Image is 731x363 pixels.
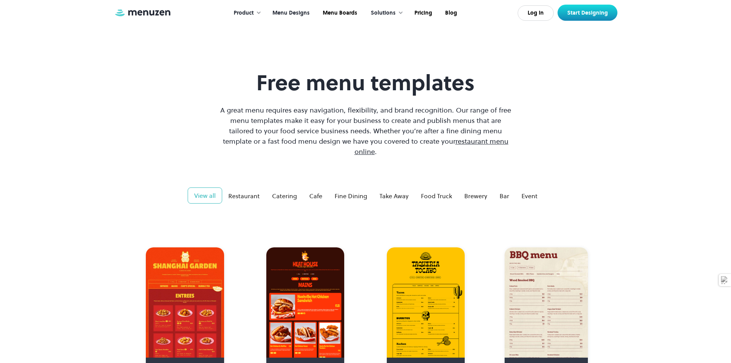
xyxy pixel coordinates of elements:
div: Product [226,1,265,25]
a: Menu Boards [315,1,363,25]
a: Pricing [407,1,438,25]
a: Blog [438,1,463,25]
div: Bar [500,191,509,201]
div: Take Away [380,191,409,201]
a: Menu Designs [265,1,315,25]
div: Product [234,9,254,17]
div: Brewery [464,191,487,201]
div: Cafe [309,191,322,201]
div: Solutions [363,1,407,25]
a: Start Designing [558,5,617,21]
h1: Free menu templates [218,70,513,96]
div: View all [194,191,216,200]
p: A great menu requires easy navigation, flexibility, and brand recognition. Our range of free menu... [218,105,513,157]
a: Log In [518,5,554,21]
div: Fine Dining [335,191,367,201]
div: Restaurant [228,191,260,201]
div: Event [521,191,538,201]
div: Catering [272,191,297,201]
div: Solutions [371,9,396,17]
div: Food Truck [421,191,452,201]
